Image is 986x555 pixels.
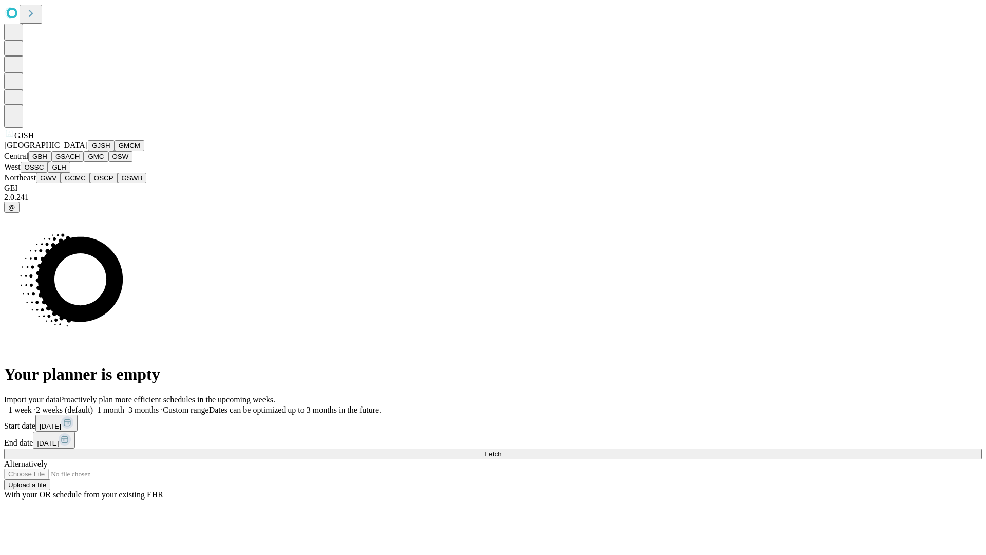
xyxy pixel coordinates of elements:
[4,202,20,213] button: @
[60,395,275,404] span: Proactively plan more efficient schedules in the upcoming weeks.
[35,415,78,432] button: [DATE]
[4,365,982,384] h1: Your planner is empty
[163,405,208,414] span: Custom range
[8,405,32,414] span: 1 week
[4,459,47,468] span: Alternatively
[33,432,75,449] button: [DATE]
[40,422,61,430] span: [DATE]
[128,405,159,414] span: 3 months
[209,405,381,414] span: Dates can be optimized up to 3 months in the future.
[4,449,982,459] button: Fetch
[14,131,34,140] span: GJSH
[61,173,90,183] button: GCMC
[4,173,36,182] span: Northeast
[51,151,84,162] button: GSACH
[37,439,59,447] span: [DATE]
[8,203,15,211] span: @
[4,183,982,193] div: GEI
[118,173,147,183] button: GSWB
[48,162,70,173] button: GLH
[21,162,48,173] button: OSSC
[4,395,60,404] span: Import your data
[36,405,93,414] span: 2 weeks (default)
[4,152,28,160] span: Central
[108,151,133,162] button: OSW
[88,140,115,151] button: GJSH
[4,432,982,449] div: End date
[4,141,88,150] span: [GEOGRAPHIC_DATA]
[28,151,51,162] button: GBH
[484,450,501,458] span: Fetch
[36,173,61,183] button: GWV
[4,490,163,499] span: With your OR schedule from your existing EHR
[90,173,118,183] button: OSCP
[115,140,144,151] button: GMCM
[4,193,982,202] div: 2.0.241
[4,415,982,432] div: Start date
[97,405,124,414] span: 1 month
[84,151,108,162] button: GMC
[4,162,21,171] span: West
[4,479,50,490] button: Upload a file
